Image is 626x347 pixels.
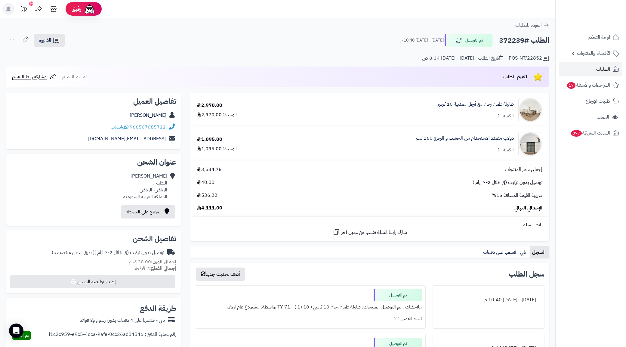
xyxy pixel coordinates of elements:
span: المراجعات والأسئلة [566,81,610,89]
span: 4,111.00 [197,205,222,212]
a: [EMAIL_ADDRESS][DOMAIN_NAME] [88,135,166,142]
span: 377 [571,130,582,137]
a: طاولة طعام رخام مع أرجل معدنية 10 كرسي [436,101,514,108]
span: رفيق [72,5,81,13]
h2: عنوان الشحن [11,159,176,166]
span: 3,534.78 [197,166,222,173]
div: 10 [29,2,33,6]
span: العودة للطلبات [515,22,542,29]
div: 2,970.00 [197,102,222,109]
div: تنبيه العميل : لا [199,313,422,325]
div: [DATE] - [DATE] 10:40 م [436,294,541,306]
a: دولاب متعدد الاستخدام من الخشب و الزجاج 160 سم [416,135,514,142]
div: 1,095.00 [197,136,222,143]
img: logo-2.png [585,5,620,17]
div: Open Intercom Messenger [9,324,23,338]
a: تحديثات المنصة [16,3,31,17]
h2: تفاصيل الشحن [11,235,176,242]
small: [DATE] - [DATE] 10:40 م [400,37,444,43]
strong: إجمالي القطع: [149,265,176,272]
button: أضف تحديث جديد [196,268,245,281]
a: الفاتورة [34,34,65,47]
div: الكمية: 1 [497,113,514,119]
div: توصيل بدون تركيب (في خلال 2-7 ايام ) [52,249,164,256]
div: [PERSON_NAME] النظيم ، الرياض، الرياض المملكة العربية السعودية [123,173,167,200]
div: تم التوصيل [374,289,422,301]
div: ملاحظات : تم التوصيل المنتجات: طاولة طعام رخام 10 كرسي ( 10+1 ) - TY-71 بواسطة: مستودع عام ارفف [199,301,422,313]
a: تابي : قسمها على دفعات [481,246,530,258]
div: POS-NT/22852 [509,55,549,62]
a: الموقع على الخريطة [121,205,175,218]
span: الفاتورة [39,37,51,44]
a: لوحة التحكم [559,30,622,45]
div: تاريخ الطلب : [DATE] - [DATE] 8:34 ص [422,55,503,62]
span: الطلبات [596,65,610,73]
span: العملاء [597,113,609,121]
img: ai-face.png [84,3,96,15]
img: 1753346813-1-90x90.jpg [519,132,542,156]
div: الوحدة: 2,970.00 [197,111,237,118]
h2: طريقة الدفع [140,305,176,312]
a: واتساب [111,123,128,131]
img: 1752911013-1-90x90.jpg [519,98,542,122]
a: 966507085722 [130,123,166,131]
a: شارك رابط السلة نفسها مع عميل آخر [333,228,407,236]
span: إجمالي سعر المنتجات [505,166,542,173]
small: 20.00 كجم [129,258,176,265]
a: [PERSON_NAME] [130,112,166,119]
div: تابي - قسّمها على 4 دفعات بدون رسوم ولا فوائد [80,317,165,324]
button: إصدار بوليصة الشحن [10,275,175,288]
a: السجل [530,246,549,258]
a: المراجعات والأسئلة17 [559,78,622,92]
a: العودة للطلبات [515,22,549,29]
div: الوحدة: 1,095.00 [197,145,237,152]
div: رقم عملية الدفع : f1c2c959-e9c5-4dca-9afe-0cc26ad04546 [49,331,176,340]
span: ( طرق شحن مخصصة ) [52,249,94,256]
span: الإجمالي النهائي [514,205,542,212]
h2: تفاصيل العميل [11,98,176,105]
span: 17 [567,82,575,89]
span: 536.22 [197,192,217,199]
span: لوحة التحكم [588,33,610,42]
div: الكمية: 1 [497,147,514,153]
div: رابط السلة [193,222,547,228]
span: 40.00 [197,179,214,186]
h3: سجل الطلب [509,271,544,278]
span: مشاركة رابط التقييم [12,73,47,80]
span: السلات المتروكة [570,129,610,137]
a: طلبات الإرجاع [559,94,622,108]
button: تم التوصيل [445,34,493,47]
span: لم يتم التقييم [62,73,87,80]
strong: إجمالي الوزن: [151,258,176,265]
small: 2 قطعة [135,265,176,272]
a: الطلبات [559,62,622,76]
span: ضريبة القيمة المضافة 15% [492,192,542,199]
h2: الطلب #372239 [499,34,549,47]
a: العملاء [559,110,622,124]
a: السلات المتروكة377 [559,126,622,140]
a: مشاركة رابط التقييم [12,73,57,80]
span: تقييم الطلب [503,73,527,80]
span: توصيل بدون تركيب (في خلال 2-7 ايام ) [473,179,542,186]
span: شارك رابط السلة نفسها مع عميل آخر [341,229,407,236]
span: الأقسام والمنتجات [577,49,610,57]
span: طلبات الإرجاع [586,97,610,105]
